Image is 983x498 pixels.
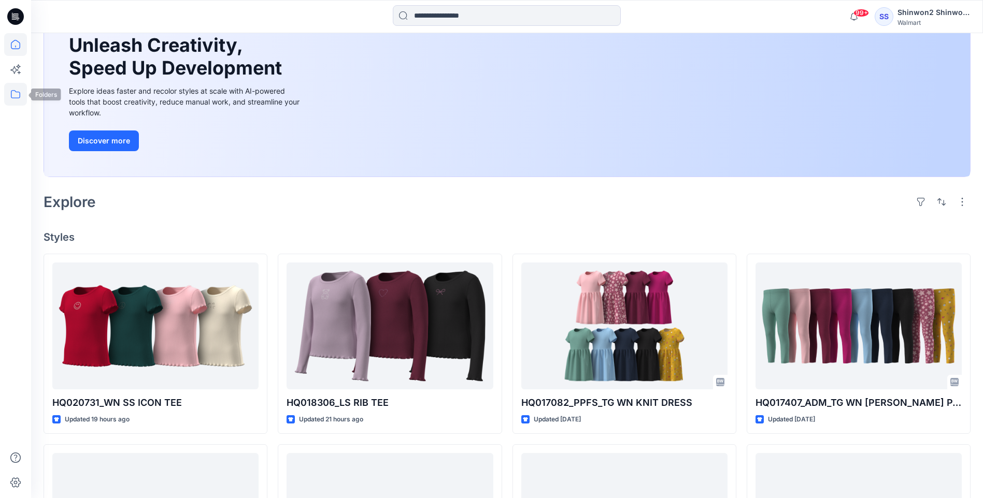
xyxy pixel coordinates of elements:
[756,262,962,389] a: HQ017407_ADM_TG WN KINT PANT
[44,194,96,210] h2: Explore
[52,262,259,389] a: HQ020731_WN SS ICON TEE
[44,231,971,243] h4: Styles
[69,130,139,151] button: Discover more
[69,130,302,151] a: Discover more
[287,262,493,389] a: HQ018306_LS RIB TEE
[756,396,962,410] p: HQ017407_ADM_TG WN [PERSON_NAME] PANT
[521,396,728,410] p: HQ017082_PPFS_TG WN KNIT DRESS
[875,7,893,26] div: SS
[65,414,130,425] p: Updated 19 hours ago
[287,396,493,410] p: HQ018306_LS RIB TEE
[897,19,970,26] div: Walmart
[521,262,728,389] a: HQ017082_PPFS_TG WN KNIT DRESS
[853,9,869,17] span: 99+
[52,396,259,410] p: HQ020731_WN SS ICON TEE
[69,85,302,118] div: Explore ideas faster and recolor styles at scale with AI-powered tools that boost creativity, red...
[299,414,363,425] p: Updated 21 hours ago
[534,414,581,425] p: Updated [DATE]
[897,6,970,19] div: Shinwon2 Shinwon2
[768,414,815,425] p: Updated [DATE]
[69,34,287,79] h1: Unleash Creativity, Speed Up Development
